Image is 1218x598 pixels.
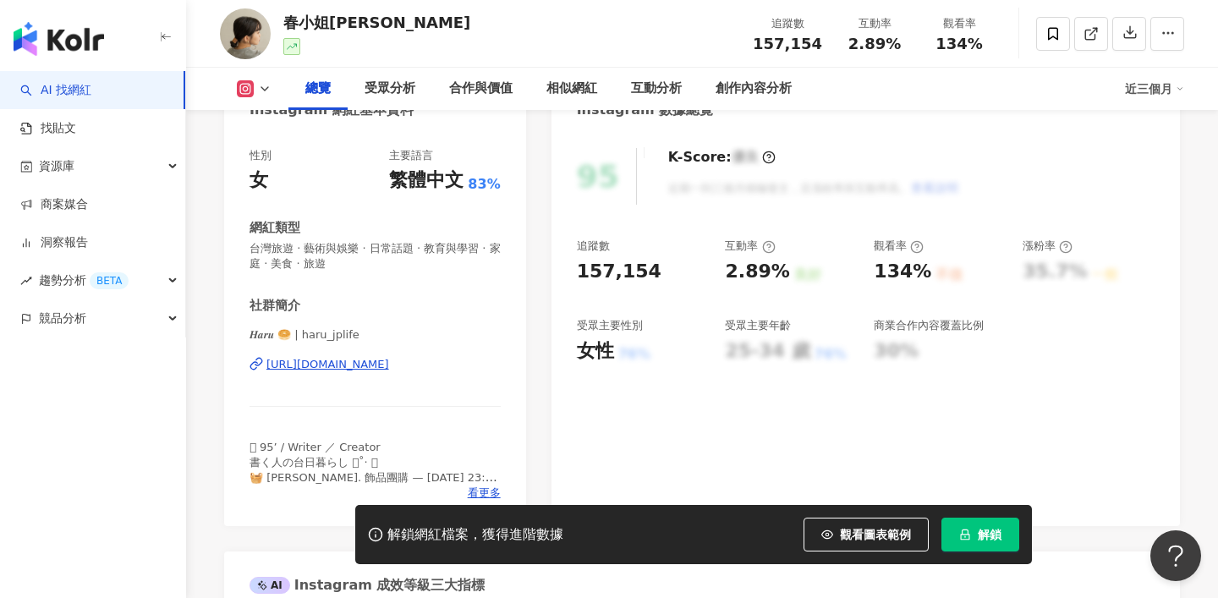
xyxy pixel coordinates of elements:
span: 資源庫 [39,147,74,185]
div: 社群簡介 [250,297,300,315]
img: KOL Avatar [220,8,271,59]
span: 2.89% [848,36,901,52]
span: 看更多 [468,486,501,501]
span: 台灣旅遊 · 藝術與娛樂 · 日常話題 · 教育與學習 · 家庭 · 美食 · 旅遊 [250,241,501,272]
div: 觀看率 [874,239,924,254]
div: 繁體中文 [389,167,464,194]
div: 主要語言 [389,148,433,163]
a: 洞察報告 [20,234,88,251]
div: BETA [90,272,129,289]
div: [URL][DOMAIN_NAME] [266,357,389,372]
div: 134% [874,259,931,285]
span: 競品分析 [39,299,86,337]
div: AI [250,577,290,594]
div: 合作與價值 [449,79,513,99]
div: 受眾分析 [365,79,415,99]
div: 創作內容分析 [716,79,792,99]
span: lock [959,529,971,540]
span: 觀看圖表範例 [840,528,911,541]
div: 相似網紅 [546,79,597,99]
div: 春小姐[PERSON_NAME] [283,12,470,33]
span: 𝑯𝒂𝒓𝒖 🥯 | haru_jplife [250,327,501,343]
img: logo [14,22,104,56]
div: 漲粉率 [1023,239,1073,254]
div: 解鎖網紅檔案，獲得進階數據 [387,526,563,544]
a: 商案媒合 [20,196,88,213]
div: 157,154 [577,259,661,285]
div: Instagram 網紅基本資料 [250,101,414,119]
div: 觀看率 [927,15,991,32]
span: 134% [935,36,983,52]
a: 找貼文 [20,120,76,137]
span: 83% [468,175,500,194]
button: 觀看圖表範例 [804,518,929,551]
div: 近三個月 [1125,75,1184,102]
div: Instagram 數據總覽 [577,101,714,119]
div: 商業合作內容覆蓋比例 [874,318,984,333]
div: 性別 [250,148,272,163]
span: 157,154 [753,35,822,52]
span: rise [20,275,32,287]
span: 𓅰 95’ / Writer ／ Creator 書く人の台日暮らし 𓂃˚‧ 𓆸 🧺 [PERSON_NAME]. 飾品團購 — [DATE] 23:59 ↓ — Photo @haru_gas... [250,441,499,561]
button: 解鎖 [941,518,1019,551]
div: 受眾主要年齡 [725,318,791,333]
span: 解鎖 [978,528,1001,541]
div: K-Score : [668,148,776,167]
div: 互動率 [842,15,907,32]
div: 2.89% [725,259,789,285]
div: 女性 [577,338,614,365]
div: 網紅類型 [250,219,300,237]
div: 女 [250,167,268,194]
span: 趨勢分析 [39,261,129,299]
div: 追蹤數 [753,15,822,32]
div: Instagram 成效等級三大指標 [250,576,485,595]
div: 互動率 [725,239,775,254]
div: 總覽 [305,79,331,99]
div: 互動分析 [631,79,682,99]
div: 追蹤數 [577,239,610,254]
a: searchAI 找網紅 [20,82,91,99]
div: 受眾主要性別 [577,318,643,333]
a: [URL][DOMAIN_NAME] [250,357,501,372]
